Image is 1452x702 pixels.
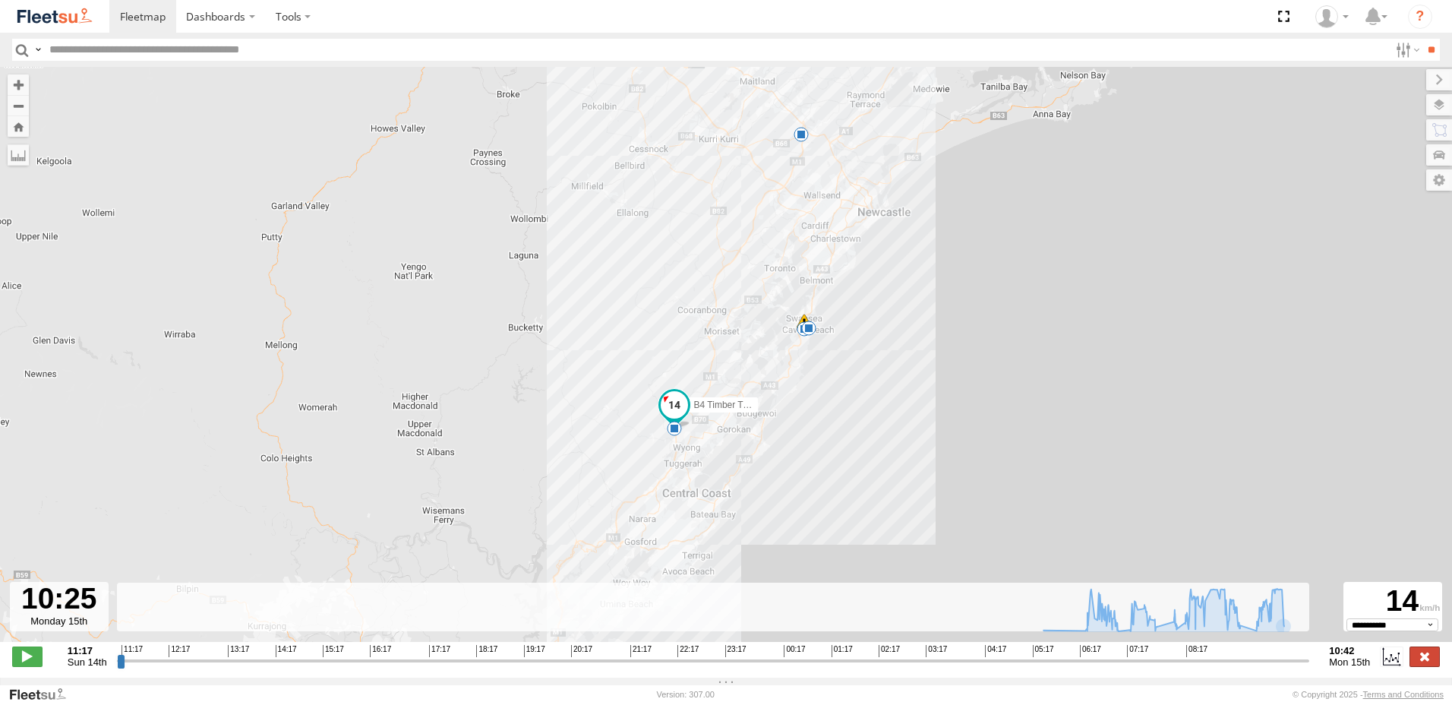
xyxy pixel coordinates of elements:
[8,116,29,137] button: Zoom Home
[8,144,29,166] label: Measure
[429,645,450,657] span: 17:17
[68,645,107,656] strong: 11:17
[524,645,545,657] span: 19:17
[12,647,43,666] label: Play/Stop
[323,645,344,657] span: 15:17
[1329,656,1370,668] span: Mon 15th Sep 2025
[169,645,190,657] span: 12:17
[8,95,29,116] button: Zoom out
[1363,690,1444,699] a: Terms and Conditions
[694,400,760,410] span: B4 Timber Truck
[276,645,297,657] span: 14:17
[370,645,391,657] span: 16:17
[630,645,652,657] span: 21:17
[985,645,1006,657] span: 04:17
[784,645,805,657] span: 00:17
[926,645,947,657] span: 03:17
[1426,169,1452,191] label: Map Settings
[476,645,497,657] span: 18:17
[1346,584,1440,618] div: 14
[1080,645,1101,657] span: 06:17
[1409,647,1440,666] label: Close
[1186,645,1207,657] span: 08:17
[1127,645,1148,657] span: 07:17
[657,690,715,699] div: Version: 307.00
[677,645,699,657] span: 22:17
[8,74,29,95] button: Zoom in
[32,39,44,61] label: Search Query
[122,645,143,657] span: 11:17
[8,687,78,702] a: Visit our Website
[725,645,747,657] span: 23:17
[1390,39,1422,61] label: Search Filter Options
[228,645,249,657] span: 13:17
[879,645,900,657] span: 02:17
[832,645,853,657] span: 01:17
[571,645,592,657] span: 20:17
[1329,645,1370,656] strong: 10:42
[15,6,94,27] img: fleetsu-logo-horizontal.svg
[1293,690,1444,699] div: © Copyright 2025 -
[1033,645,1054,657] span: 05:17
[68,656,107,668] span: Sun 14th Sep 2025
[1310,5,1354,28] div: Matt Curtis
[1408,5,1432,29] i: ?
